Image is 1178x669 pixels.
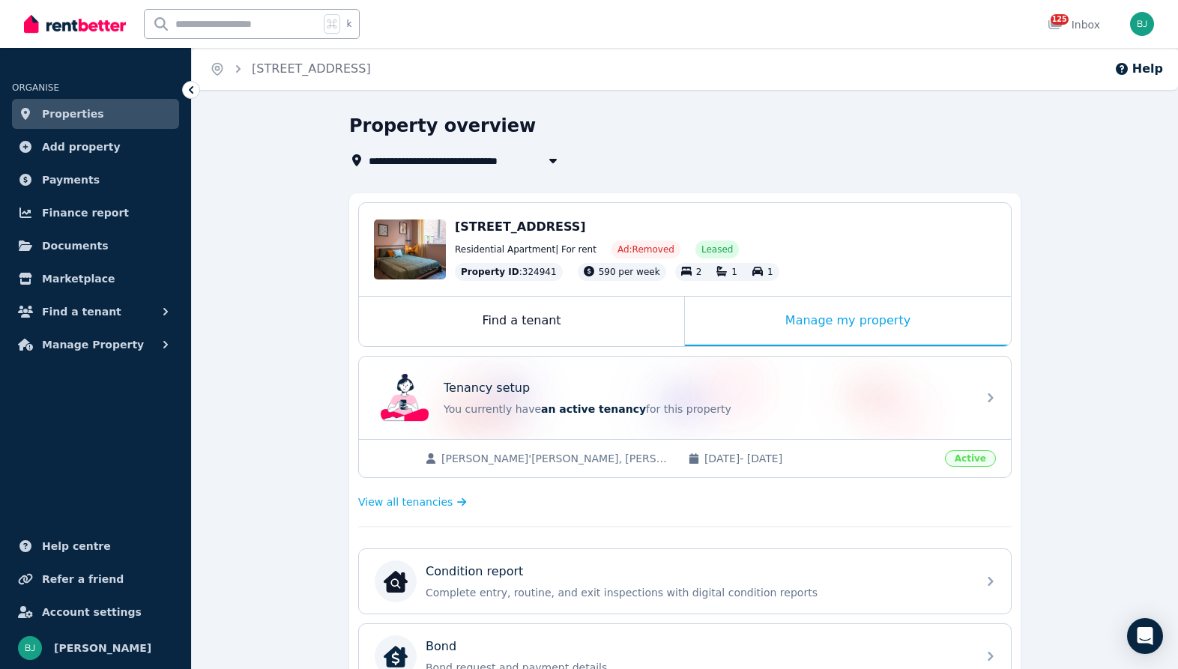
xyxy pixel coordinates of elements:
[359,297,684,346] div: Find a tenant
[441,451,673,466] span: [PERSON_NAME]'[PERSON_NAME], [PERSON_NAME]
[426,638,456,656] p: Bond
[24,13,126,35] img: RentBetter
[12,330,179,360] button: Manage Property
[358,494,467,509] a: View all tenancies
[381,374,429,422] img: Tenancy setup
[12,82,59,93] span: ORGANISE
[384,644,408,668] img: Bond
[42,603,142,621] span: Account settings
[42,237,109,255] span: Documents
[945,450,996,467] span: Active
[12,231,179,261] a: Documents
[1051,14,1069,25] span: 125
[599,267,660,277] span: 590 per week
[346,18,351,30] span: k
[426,563,523,581] p: Condition report
[42,303,121,321] span: Find a tenant
[731,267,737,277] span: 1
[42,570,124,588] span: Refer a friend
[12,597,179,627] a: Account settings
[12,264,179,294] a: Marketplace
[1130,12,1154,36] img: Bom Jin
[12,165,179,195] a: Payments
[617,243,674,255] span: Ad: Removed
[767,267,773,277] span: 1
[359,549,1011,614] a: Condition reportCondition reportComplete entry, routine, and exit inspections with digital condit...
[359,357,1011,439] a: Tenancy setupTenancy setupYou currently havean active tenancyfor this property
[192,48,389,90] nav: Breadcrumb
[42,336,144,354] span: Manage Property
[42,105,104,123] span: Properties
[1127,618,1163,654] div: Open Intercom Messenger
[704,451,936,466] span: [DATE] - [DATE]
[252,61,371,76] a: [STREET_ADDRESS]
[1114,60,1163,78] button: Help
[54,639,151,657] span: [PERSON_NAME]
[696,267,702,277] span: 2
[1048,17,1100,32] div: Inbox
[12,198,179,228] a: Finance report
[426,585,968,600] p: Complete entry, routine, and exit inspections with digital condition reports
[541,403,646,415] span: an active tenancy
[461,266,519,278] span: Property ID
[384,569,408,593] img: Condition report
[349,114,536,138] h1: Property overview
[18,636,42,660] img: Bom Jin
[42,138,121,156] span: Add property
[12,297,179,327] button: Find a tenant
[42,204,129,222] span: Finance report
[444,379,530,397] p: Tenancy setup
[701,243,733,255] span: Leased
[455,263,563,281] div: : 324941
[455,220,586,234] span: [STREET_ADDRESS]
[12,132,179,162] a: Add property
[12,531,179,561] a: Help centre
[455,243,596,255] span: Residential Apartment | For rent
[12,564,179,594] a: Refer a friend
[358,494,453,509] span: View all tenancies
[42,537,111,555] span: Help centre
[444,402,968,417] p: You currently have for this property
[685,297,1011,346] div: Manage my property
[42,171,100,189] span: Payments
[12,99,179,129] a: Properties
[42,270,115,288] span: Marketplace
